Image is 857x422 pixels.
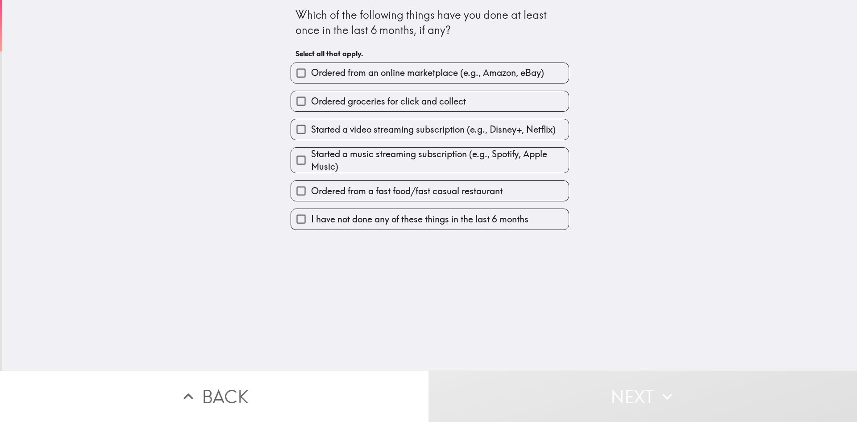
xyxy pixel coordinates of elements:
[291,148,569,173] button: Started a music streaming subscription (e.g., Spotify, Apple Music)
[291,119,569,139] button: Started a video streaming subscription (e.g., Disney+, Netflix)
[295,49,564,58] h6: Select all that apply.
[291,91,569,111] button: Ordered groceries for click and collect
[311,67,544,79] span: Ordered from an online marketplace (e.g., Amazon, eBay)
[291,181,569,201] button: Ordered from a fast food/fast casual restaurant
[311,185,503,197] span: Ordered from a fast food/fast casual restaurant
[291,209,569,229] button: I have not done any of these things in the last 6 months
[311,123,556,136] span: Started a video streaming subscription (e.g., Disney+, Netflix)
[311,95,466,108] span: Ordered groceries for click and collect
[291,63,569,83] button: Ordered from an online marketplace (e.g., Amazon, eBay)
[295,8,564,38] div: Which of the following things have you done at least once in the last 6 months, if any?
[311,213,528,226] span: I have not done any of these things in the last 6 months
[428,371,857,422] button: Next
[311,148,569,173] span: Started a music streaming subscription (e.g., Spotify, Apple Music)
